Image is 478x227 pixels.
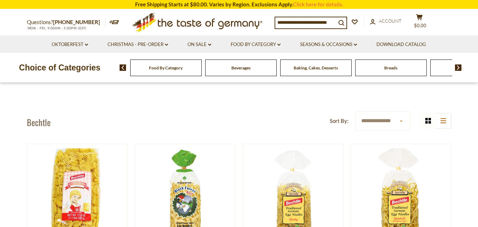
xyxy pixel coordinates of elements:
a: Beverages [231,65,250,70]
a: Click here for details. [293,1,343,7]
a: [PHONE_NUMBER] [53,19,100,25]
span: Account [379,18,402,24]
span: MON - FRI, 9:00AM - 5:00PM (EST) [27,26,87,30]
a: Oktoberfest [52,41,88,49]
a: Download Catalog [376,41,426,49]
h1: Bechtle [27,117,51,127]
p: Questions? [27,18,105,27]
a: Christmas - PRE-ORDER [108,41,168,49]
img: previous arrow [120,64,126,71]
a: Account [370,17,402,25]
a: Food By Category [231,41,281,49]
a: Baking, Cakes, Desserts [294,65,338,70]
label: Sort By: [330,117,349,125]
a: Food By Category [149,65,183,70]
a: Seasons & Occasions [300,41,357,49]
img: next arrow [455,64,462,71]
button: $0.00 [409,14,430,32]
a: Breads [384,65,397,70]
a: On Sale [188,41,211,49]
span: $0.00 [414,23,426,28]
